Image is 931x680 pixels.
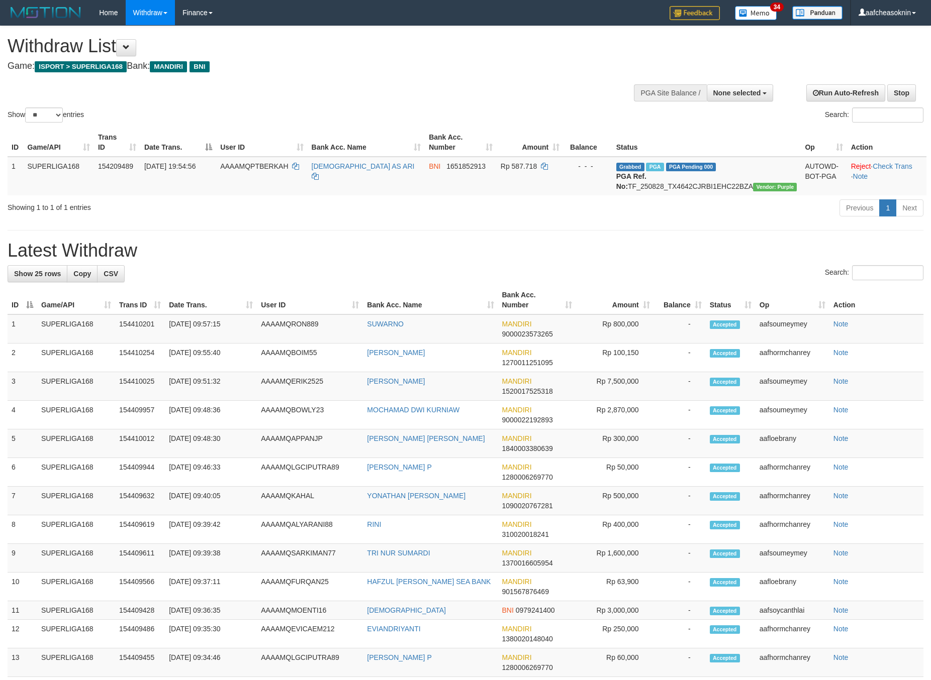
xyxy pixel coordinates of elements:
a: Note [833,606,849,614]
span: 154209489 [98,162,133,170]
th: Action [829,286,923,314]
td: AAAAMQKAHAL [257,487,363,515]
h1: Withdraw List [8,36,611,56]
td: TF_250828_TX4642CJRBI1EHC22BZA [612,157,801,195]
label: Search: [825,107,923,123]
td: SUPERLIGA168 [37,620,115,648]
td: 154409632 [115,487,165,515]
th: User ID: activate to sort column ascending [257,286,363,314]
span: BNI [429,162,440,170]
a: Run Auto-Refresh [806,84,885,101]
th: Date Trans.: activate to sort column descending [140,128,216,157]
span: Accepted [710,492,740,501]
td: Rp 300,000 [576,429,654,458]
a: Note [833,549,849,557]
input: Search: [852,107,923,123]
span: Copy 1280006269770 to clipboard [502,473,553,481]
th: Op: activate to sort column ascending [801,128,847,157]
td: aafsoumeymey [756,401,829,429]
a: Note [833,492,849,500]
div: Showing 1 to 1 of 1 entries [8,198,381,212]
input: Search: [852,265,923,280]
td: aafsoumeymey [756,372,829,401]
span: MANDIRI [502,349,532,357]
td: [DATE] 09:46:33 [165,458,257,487]
td: 154409486 [115,620,165,648]
td: AAAAMQSARKIMAN77 [257,544,363,573]
td: - [654,544,706,573]
td: 154409428 [115,601,165,620]
a: 1 [879,199,896,216]
td: 154409619 [115,515,165,544]
th: Game/API: activate to sort column ascending [37,286,115,314]
td: AAAAMQEVICAEM212 [257,620,363,648]
td: SUPERLIGA168 [24,157,94,195]
span: Show 25 rows [14,270,61,278]
td: [DATE] 09:39:38 [165,544,257,573]
td: AAAAMQALYARANI88 [257,515,363,544]
th: Status: activate to sort column ascending [706,286,756,314]
td: [DATE] 09:39:42 [165,515,257,544]
td: [DATE] 09:36:35 [165,601,257,620]
td: 154409957 [115,401,165,429]
span: Accepted [710,406,740,415]
span: MANDIRI [502,434,532,442]
td: SUPERLIGA168 [37,344,115,372]
td: - [654,620,706,648]
a: Note [833,625,849,633]
td: SUPERLIGA168 [37,515,115,544]
td: Rp 50,000 [576,458,654,487]
td: 11 [8,601,37,620]
td: aafhormchanrey [756,620,829,648]
span: AAAAMQPTBERKAH [220,162,288,170]
td: aafhormchanrey [756,458,829,487]
span: Accepted [710,521,740,529]
a: [PERSON_NAME] [367,349,425,357]
th: Bank Acc. Name: activate to sort column ascending [363,286,498,314]
span: Copy 1380020148040 to clipboard [502,635,553,643]
th: User ID: activate to sort column ascending [216,128,307,157]
td: AAAAMQLGCIPUTRA89 [257,458,363,487]
a: EVIANDRIYANTI [367,625,420,633]
th: Game/API: activate to sort column ascending [24,128,94,157]
th: Bank Acc. Name: activate to sort column ascending [308,128,425,157]
td: SUPERLIGA168 [37,601,115,620]
td: SUPERLIGA168 [37,544,115,573]
span: Copy 0979241400 to clipboard [516,606,555,614]
a: [DEMOGRAPHIC_DATA] [367,606,446,614]
a: Copy [67,265,98,282]
select: Showentries [25,107,63,123]
span: Copy 1840003380639 to clipboard [502,444,553,452]
td: Rp 250,000 [576,620,654,648]
td: - [654,648,706,677]
a: RINI [367,520,381,528]
td: - [654,429,706,458]
span: Copy 1270011251095 to clipboard [502,359,553,367]
td: - [654,573,706,601]
span: MANDIRI [502,492,532,500]
a: YONATHAN [PERSON_NAME] [367,492,466,500]
span: MANDIRI [502,320,532,328]
td: AAAAMQERIK2525 [257,372,363,401]
img: panduan.png [792,6,843,20]
td: SUPERLIGA168 [37,648,115,677]
a: Note [833,463,849,471]
td: 154409566 [115,573,165,601]
a: [PERSON_NAME] P [367,653,431,661]
a: Note [853,172,868,180]
td: [DATE] 09:48:36 [165,401,257,429]
td: 154410201 [115,314,165,344]
img: MOTION_logo.png [8,5,84,20]
a: Next [896,199,923,216]
td: Rp 400,000 [576,515,654,544]
td: 8 [8,515,37,544]
td: 154409944 [115,458,165,487]
span: ISPORT > SUPERLIGA168 [35,61,127,72]
td: 3 [8,372,37,401]
a: [DEMOGRAPHIC_DATA] AS ARI [312,162,415,170]
span: MANDIRI [150,61,187,72]
td: SUPERLIGA168 [37,487,115,515]
span: MANDIRI [502,578,532,586]
span: [DATE] 19:54:56 [144,162,196,170]
th: Balance: activate to sort column ascending [654,286,706,314]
